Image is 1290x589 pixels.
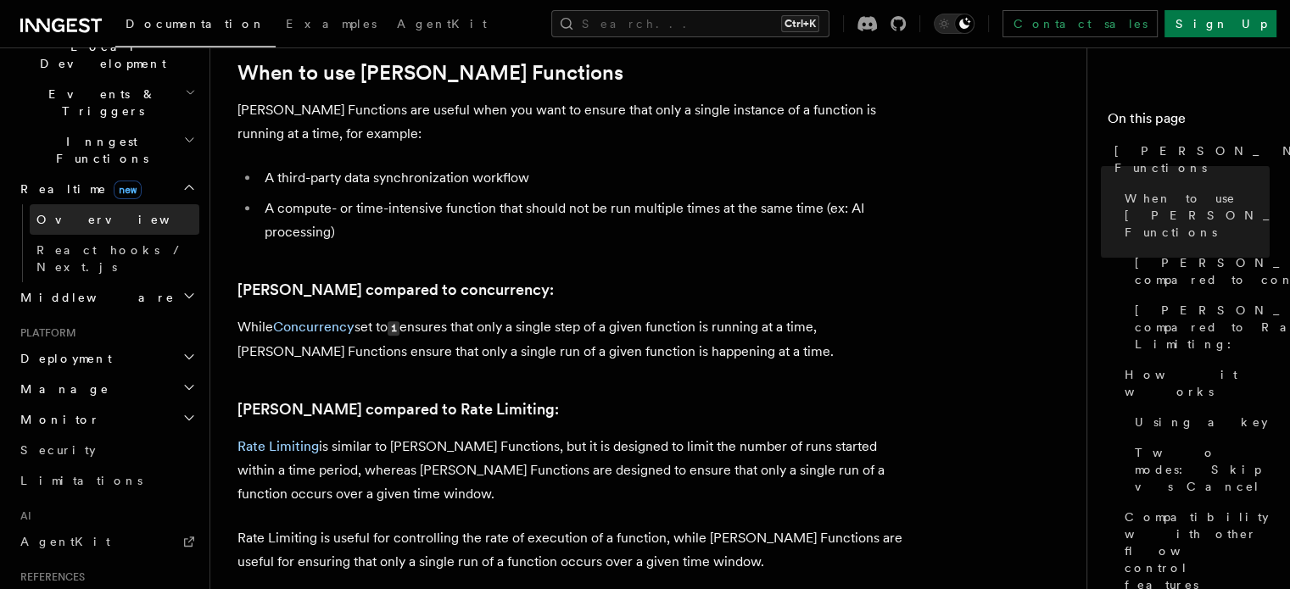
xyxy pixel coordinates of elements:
button: Local Development [14,31,199,79]
a: Concurrency [273,319,355,335]
a: [PERSON_NAME] compared to Rate Limiting: [237,397,559,421]
a: How it works [1118,359,1270,407]
span: Events & Triggers [14,86,185,119]
a: [PERSON_NAME] compared to concurrency: [237,278,554,302]
span: Local Development [14,38,185,72]
a: Examples [276,5,387,46]
button: Realtimenew [14,174,199,204]
a: Two modes: Skip vs Cancel [1128,437,1270,502]
span: Platform [14,326,76,340]
span: AgentKit [397,17,487,31]
a: [PERSON_NAME] compared to Rate Limiting: [1128,295,1270,359]
span: Two modes: Skip vs Cancel [1135,444,1270,495]
a: When to use [PERSON_NAME] Functions [237,61,623,85]
span: Realtime [14,181,142,197]
span: AI [14,509,31,523]
span: Monitor [14,411,100,428]
span: Overview [36,213,211,226]
a: Security [14,435,199,465]
button: Toggle dark mode [934,14,974,34]
button: Middleware [14,282,199,313]
span: Inngest Functions [14,133,183,167]
span: References [14,570,85,584]
p: is similar to [PERSON_NAME] Functions, but it is designed to limit the number of runs started wit... [237,435,916,506]
a: [PERSON_NAME] Functions [1108,136,1270,183]
span: Examples [286,17,377,31]
a: Contact sales [1002,10,1158,37]
div: Realtimenew [14,204,199,282]
a: AgentKit [387,5,497,46]
span: AgentKit [20,535,110,548]
span: Limitations [20,474,142,487]
p: Rate Limiting is useful for controlling the rate of execution of a function, while [PERSON_NAME] ... [237,526,916,574]
a: Sign Up [1164,10,1276,37]
code: 1 [388,321,399,336]
span: Deployment [14,350,112,367]
a: Rate Limiting [237,438,319,454]
a: Using a key [1128,407,1270,437]
a: Overview [30,204,199,235]
button: Events & Triggers [14,79,199,126]
p: [PERSON_NAME] Functions are useful when you want to ensure that only a single instance of a funct... [237,98,916,146]
li: A compute- or time-intensive function that should not be run multiple times at the same time (ex:... [260,197,916,244]
a: AgentKit [14,526,199,557]
button: Search...Ctrl+K [551,10,829,37]
a: Documentation [115,5,276,47]
span: Middleware [14,289,175,306]
p: While set to ensures that only a single step of a given function is running at a time, [PERSON_NA... [237,315,916,364]
li: A third-party data synchronization workflow [260,166,916,190]
span: Using a key [1135,414,1268,431]
span: new [114,181,142,199]
kbd: Ctrl+K [781,15,819,32]
button: Manage [14,374,199,404]
button: Inngest Functions [14,126,199,174]
h4: On this page [1108,108,1270,136]
button: Monitor [14,404,199,435]
a: Limitations [14,465,199,496]
span: React hooks / Next.js [36,243,187,274]
span: Manage [14,381,109,397]
span: How it works [1125,366,1270,400]
span: Documentation [126,17,265,31]
a: [PERSON_NAME] compared to concurrency: [1128,247,1270,295]
span: Security [20,443,96,457]
button: Deployment [14,343,199,374]
a: When to use [PERSON_NAME] Functions [1118,183,1270,247]
a: React hooks / Next.js [30,235,199,282]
